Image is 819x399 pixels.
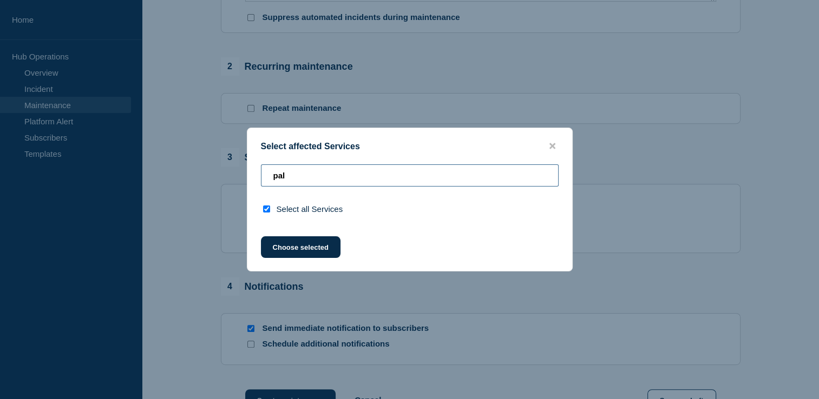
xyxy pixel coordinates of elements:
input: select all checkbox [263,205,270,212]
div: Select affected Services [247,141,572,151]
span: Select all Services [277,204,343,214]
button: close button [546,141,559,151]
button: Choose selected [261,236,340,258]
input: Search [261,164,559,187]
